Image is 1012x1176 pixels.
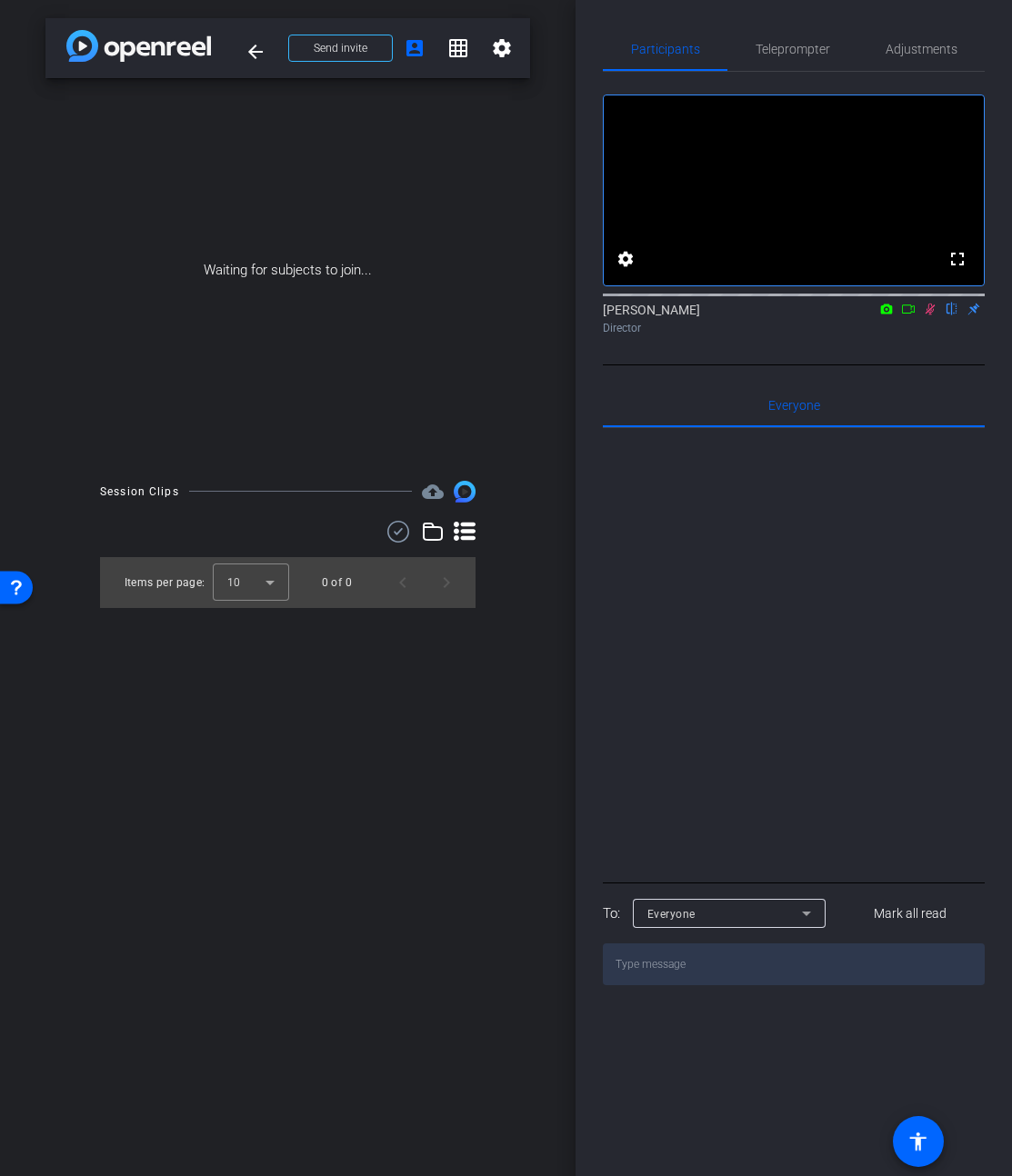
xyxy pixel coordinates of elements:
[454,481,476,503] img: Session clips
[100,483,179,501] div: Session Clips
[756,43,830,55] span: Teleprompter
[491,37,513,59] mat-icon: settings
[425,561,468,604] button: Next page
[404,37,426,59] mat-icon: account_box
[631,43,700,55] span: Participants
[422,481,444,503] span: Destinations for your clips
[615,248,636,270] mat-icon: settings
[45,78,530,463] div: Waiting for subjects to join...
[125,573,205,592] div: Items per page:
[66,30,211,62] img: app-logo
[886,43,957,55] span: Adjustments
[647,908,696,921] span: Everyone
[907,1131,929,1152] mat-icon: accessibility
[314,41,367,55] span: Send invite
[768,399,820,412] span: Everyone
[322,573,352,592] div: 0 of 0
[447,37,469,59] mat-icon: grid_on
[603,903,620,924] div: To:
[603,301,985,336] div: [PERSON_NAME]
[837,897,986,930] button: Mark all read
[422,481,444,503] mat-icon: cloud_upload
[874,904,947,923] span: Mark all read
[941,300,963,316] mat-icon: flip
[947,248,968,270] mat-icon: fullscreen
[288,35,393,62] button: Send invite
[603,320,985,336] div: Director
[245,41,266,63] mat-icon: arrow_back
[381,561,425,604] button: Previous page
